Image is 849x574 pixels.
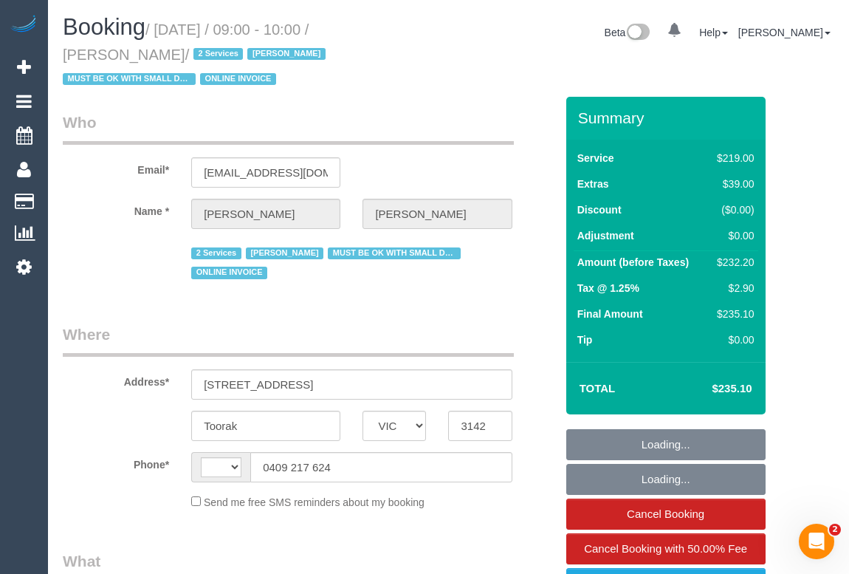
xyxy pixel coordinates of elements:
[699,27,728,38] a: Help
[605,27,650,38] a: Beta
[577,255,689,270] label: Amount (before Taxes)
[63,14,145,40] span: Booking
[63,112,514,145] legend: Who
[191,267,267,279] span: ONLINE INVOICE
[580,382,616,394] strong: Total
[566,533,766,564] a: Cancel Booking with 50.00% Fee
[577,177,609,191] label: Extras
[191,199,340,229] input: First Name*
[328,247,461,259] span: MUST BE OK WITH SMALL DOG IN THE HOUSE
[63,324,514,357] legend: Where
[584,542,747,555] span: Cancel Booking with 50.00% Fee
[577,332,593,347] label: Tip
[577,151,614,165] label: Service
[191,411,340,441] input: Suburb*
[63,73,196,85] span: MUST BE OK WITH SMALL DOG IN THE HOUSE
[829,524,841,536] span: 2
[711,202,754,217] div: ($0.00)
[247,48,325,60] span: [PERSON_NAME]
[250,452,512,482] input: Phone*
[191,247,241,259] span: 2 Services
[738,27,831,38] a: [PERSON_NAME]
[200,73,276,85] span: ONLINE INVOICE
[362,199,512,229] input: Last Name*
[711,177,754,191] div: $39.00
[711,151,754,165] div: $219.00
[52,369,180,389] label: Address*
[566,499,766,530] a: Cancel Booking
[52,199,180,219] label: Name *
[577,202,622,217] label: Discount
[711,307,754,321] div: $235.10
[711,255,754,270] div: $232.20
[193,48,244,60] span: 2 Services
[711,281,754,295] div: $2.90
[448,411,512,441] input: Post Code*
[577,228,634,243] label: Adjustment
[711,332,754,347] div: $0.00
[667,383,752,395] h4: $235.10
[711,228,754,243] div: $0.00
[9,15,38,35] img: Automaid Logo
[63,21,330,88] small: / [DATE] / 09:00 - 10:00 / [PERSON_NAME]
[204,496,424,508] span: Send me free SMS reminders about my booking
[799,524,834,559] iframe: Intercom live chat
[625,24,650,43] img: New interface
[577,307,643,321] label: Final Amount
[52,452,180,472] label: Phone*
[52,157,180,177] label: Email*
[578,109,758,126] h3: Summary
[246,247,323,259] span: [PERSON_NAME]
[63,47,330,88] span: /
[577,281,639,295] label: Tax @ 1.25%
[191,157,340,188] input: Email*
